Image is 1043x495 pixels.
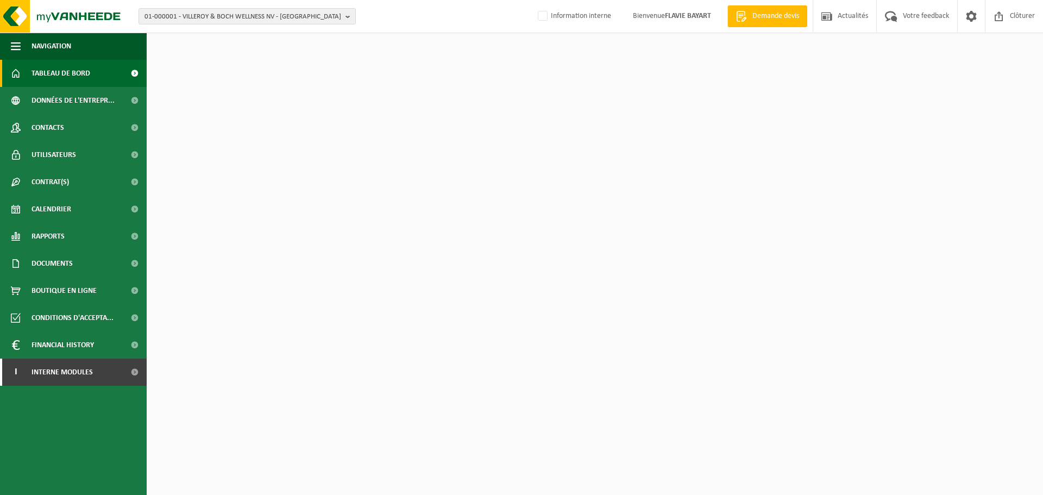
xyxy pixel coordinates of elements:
[144,9,341,25] span: 01-000001 - VILLEROY & BOCH WELLNESS NV - [GEOGRAPHIC_DATA]
[32,33,71,60] span: Navigation
[32,60,90,87] span: Tableau de bord
[32,114,64,141] span: Contacts
[32,168,69,196] span: Contrat(s)
[32,359,93,386] span: Interne modules
[32,223,65,250] span: Rapports
[139,8,356,24] button: 01-000001 - VILLEROY & BOCH WELLNESS NV - [GEOGRAPHIC_DATA]
[32,277,97,304] span: Boutique en ligne
[32,331,94,359] span: Financial History
[536,8,611,24] label: Information interne
[665,12,711,20] strong: FLAVIE BAYART
[32,196,71,223] span: Calendrier
[32,250,73,277] span: Documents
[32,304,114,331] span: Conditions d'accepta...
[11,359,21,386] span: I
[32,141,76,168] span: Utilisateurs
[750,11,802,22] span: Demande devis
[727,5,807,27] a: Demande devis
[32,87,115,114] span: Données de l'entrepr...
